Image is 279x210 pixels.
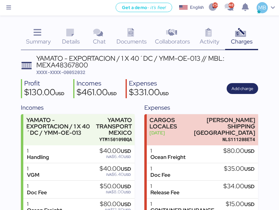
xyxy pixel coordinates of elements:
[244,201,254,208] span: USD
[55,91,64,96] span: USD
[27,166,39,172] div: 1
[129,88,169,98] div: $331.00
[77,88,117,98] div: $461.00
[150,166,170,172] div: 1
[150,172,170,178] div: Doc Fee
[100,172,131,177] div: $6.40
[94,117,132,136] div: YAMATO TRANSPORT MEXICO
[192,117,255,136] div: [PERSON_NAME] SHIPPING [GEOGRAPHIC_DATA]
[27,183,47,189] div: 1
[121,201,131,208] span: USD
[4,3,14,13] button: Menu
[26,37,51,45] span: Summary
[150,183,179,189] div: 1
[244,183,254,190] span: USD
[100,166,131,172] div: $40.00
[93,37,106,45] span: Chat
[224,166,254,172] div: $35.00
[27,189,47,196] div: Doc Fee
[108,91,117,96] span: USD
[129,79,169,88] div: Expenses
[27,154,49,160] div: Handling
[21,103,135,112] div: Incomes
[160,91,169,96] span: USD
[155,37,190,45] span: Collaborators
[117,37,147,45] span: Documents
[121,183,131,190] span: USD
[24,79,64,88] div: Profit
[27,172,39,178] div: VGM
[106,172,112,177] span: IVA
[258,4,266,11] span: MB
[244,166,254,172] span: USD
[149,117,189,130] div: CARGOS LOCALES
[27,201,62,207] div: 1
[244,148,254,154] span: USD
[62,37,80,45] span: Details
[192,136,255,143] div: NLS111208ET4
[200,37,219,45] span: Activity
[36,69,85,75] span: XXXX-XXXX-O0052032
[223,148,254,154] div: $80.00
[144,103,258,112] div: Expenses
[150,189,179,196] div: Release Fee
[27,148,49,154] div: 1
[190,4,204,11] div: English
[150,201,214,207] div: 1
[150,154,185,160] div: Ocean Freight
[227,83,258,94] button: Add charge
[100,201,131,208] div: $80.00
[24,88,64,98] div: $130.00
[231,37,253,45] span: Charges
[124,172,131,177] span: USD
[36,55,258,69] div: YAMATO - EXPORTACION / 1 X 40´DC / YMM-OE-013 // MBL: MEXA48367800
[77,79,117,88] div: Incomes
[226,201,254,208] div: $15.00
[106,154,112,159] span: IVA
[100,183,131,190] div: $50.00
[121,148,131,154] span: USD
[231,85,253,92] span: Add charge
[223,183,254,190] div: $34.00
[26,117,91,136] div: YAMATO - EXPORTACION / 1 X 40´DC / YMM-OE-013
[94,136,132,143] div: YTM150109BQA
[121,166,131,172] span: USD
[100,190,131,194] div: $8.00
[106,190,111,195] span: IVA
[100,154,131,159] div: $6.40
[124,190,131,195] span: USD
[100,148,131,154] div: $40.00
[150,148,185,154] div: 1
[124,154,131,159] span: USD
[149,130,189,136] div: [DATE]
